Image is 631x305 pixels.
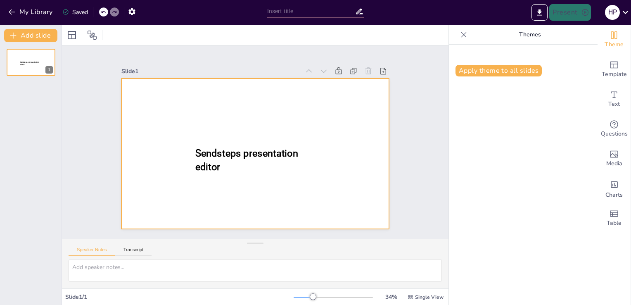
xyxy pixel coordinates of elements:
p: Themes [470,25,589,45]
span: Theme [605,40,624,49]
div: Layout [65,29,78,42]
div: Add images, graphics, shapes or video [598,144,631,174]
div: Saved [62,8,88,16]
div: Sendsteps presentation editor1 [7,49,55,76]
div: Slide 1 / 1 [65,293,294,301]
span: Template [602,70,627,79]
button: Present [549,4,591,21]
span: Position [87,30,97,40]
button: Apply theme to all slides [455,65,542,76]
div: Add ready made slides [598,55,631,84]
button: Export to PowerPoint [531,4,548,21]
span: Charts [605,191,623,200]
div: Get real-time input from your audience [598,114,631,144]
button: Transcript [115,247,152,256]
span: Sendsteps presentation editor [195,148,298,173]
span: Sendsteps presentation editor [20,61,39,66]
span: Single View [415,294,444,300]
div: Change the overall theme [598,25,631,55]
div: Add text boxes [598,84,631,114]
span: Table [607,219,622,228]
div: 1 [45,66,53,74]
button: Speaker Notes [69,247,115,256]
div: Add charts and graphs [598,174,631,203]
button: H P [605,4,620,21]
div: Add a table [598,203,631,233]
button: Add slide [4,29,57,42]
div: Slide 1 [121,67,299,75]
div: H P [605,5,620,20]
span: Media [606,159,622,168]
input: Insert title [267,5,356,17]
div: 34 % [381,293,401,301]
span: Text [608,100,620,109]
button: My Library [6,5,56,19]
span: Questions [601,129,628,138]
